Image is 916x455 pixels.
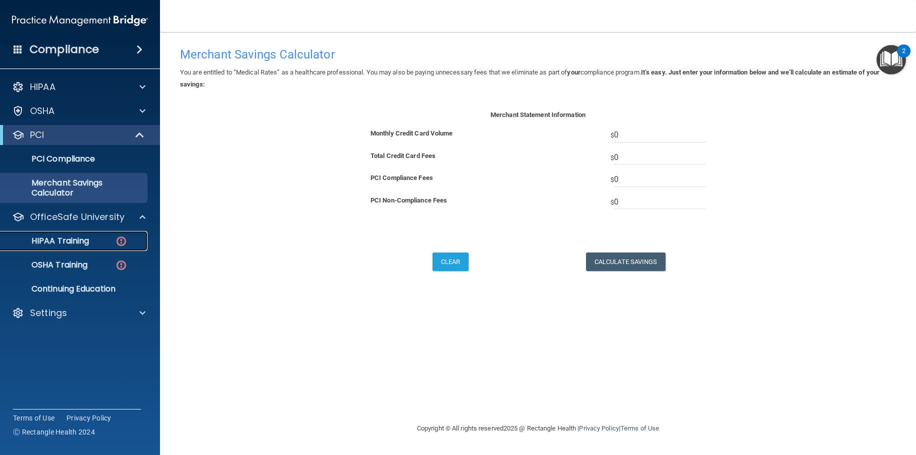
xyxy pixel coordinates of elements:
[12,307,145,319] a: Settings
[370,152,435,159] b: Total Credit Card Fees
[115,259,127,271] img: danger-circle.6113f641.png
[12,10,148,30] img: PMB logo
[6,154,143,164] p: PCI Compliance
[610,150,705,165] span: $
[6,284,143,294] p: Continuing Education
[12,105,145,117] a: OSHA
[30,211,124,223] p: OfficeSafe University
[29,42,99,56] h4: Compliance
[355,412,720,444] div: Copyright © All rights reserved 2025 @ Rectangle Health | |
[30,307,67,319] p: Settings
[586,252,665,271] button: Calculate Savings
[370,196,447,204] b: PCI Non-Compliance Fees
[567,68,580,76] b: your
[66,413,111,423] a: Privacy Policy
[610,172,705,187] span: $
[610,127,705,142] span: $
[370,174,433,181] b: PCI Compliance Fees
[370,129,453,137] b: Monthly Credit Card Volume
[432,252,468,271] button: Clear
[30,81,55,93] p: HIPAA
[12,81,145,93] a: HIPAA
[12,129,145,141] a: PCI
[6,236,89,246] p: HIPAA Training
[902,51,905,64] div: 2
[30,129,44,141] p: PCI
[876,45,906,74] button: Open Resource Center, 2 new notifications
[13,413,54,423] a: Terms of Use
[579,424,618,432] a: Privacy Policy
[180,66,896,90] p: You are entitled to “Medical Rates” as a healthcare professional. You may also be paying unnecess...
[13,427,95,437] span: Ⓒ Rectangle Health 2024
[6,260,87,270] p: OSHA Training
[30,105,55,117] p: OSHA
[610,194,705,209] span: $
[115,235,127,247] img: danger-circle.6113f641.png
[6,178,143,198] p: Merchant Savings Calculator
[490,111,585,118] b: Merchant Statement Information
[620,424,659,432] a: Terms of Use
[180,48,896,61] h4: Merchant Savings Calculator
[12,211,145,223] a: OfficeSafe University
